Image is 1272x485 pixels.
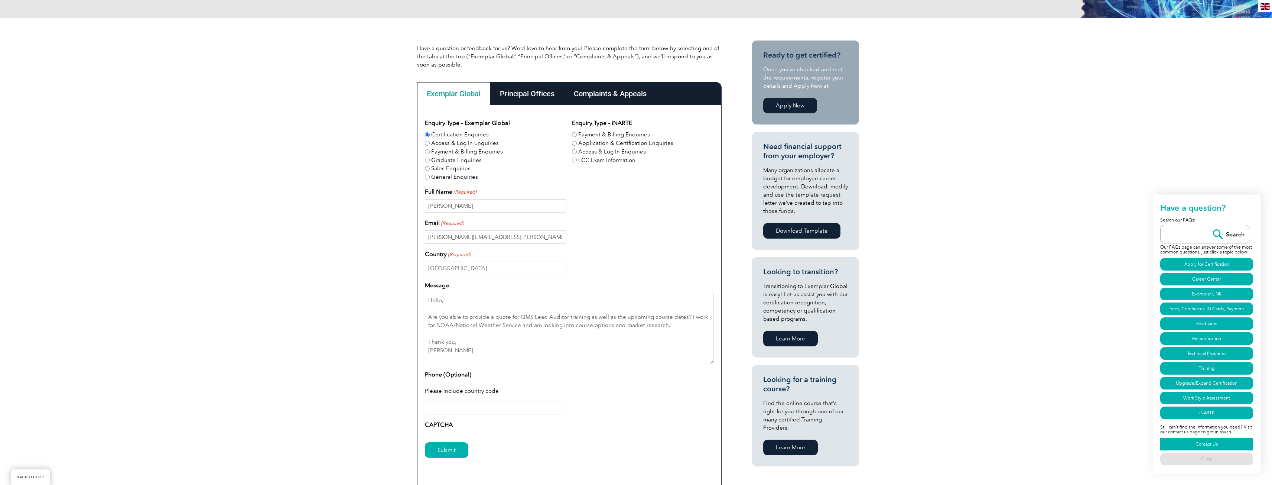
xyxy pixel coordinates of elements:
[763,223,840,239] a: Download Template
[425,250,471,259] label: Country
[11,469,50,485] a: BACK TO TOP
[425,370,471,379] label: Phone (Optional)
[1160,347,1253,360] a: Technical Problems
[1160,202,1253,216] h2: Have a question?
[763,166,848,215] p: Many organizations allocate a budget for employee career development. Download, modify and use th...
[1160,420,1253,437] p: Still can't find the information you need? Visit our contact us page to get in touch.
[763,375,848,394] h3: Looking for a training course?
[1160,407,1253,419] a: iNARTE
[1160,273,1253,285] a: Career Center
[1160,303,1253,315] a: Fees, Certificates, ID Cards, Payment
[763,331,818,346] a: Learn More
[1160,216,1253,225] p: Search our FAQs:
[425,119,510,127] legend: Enquiry Type – Exemplar Global
[425,442,468,458] input: Submit
[425,187,476,196] label: Full Name
[425,219,464,227] label: Email
[431,139,499,148] label: Access & Log In Enquiries
[578,148,646,156] label: Access & Log In Enquiries
[1160,362,1253,375] a: Training
[431,173,478,181] label: General Enquiries
[1160,288,1253,300] a: Exemplar LINK
[578,130,650,139] label: Payment & Billing Enquiries
[417,44,722,69] p: Have a question or feedback for us? We’d love to hear from you! Please complete the form below by...
[763,142,848,161] h3: Need financial support from your employer?
[425,420,453,429] label: CAPTCHA
[763,440,818,455] a: Learn More
[763,282,848,323] p: Transitioning to Exemplar Global is easy! Let us assist you with our certification recognition, c...
[1160,317,1253,330] a: Graduates
[578,139,673,148] label: Application & Certification Enquiries
[1260,3,1270,10] img: en
[1160,438,1253,450] a: Contact Us
[1160,453,1253,465] a: Close
[1160,243,1253,257] p: Our FAQs page can answer some of the most common questions, just click a topic below:
[763,65,848,90] p: Once you’ve checked and met the requirements, register your details and Apply Now at
[431,164,471,173] label: Sales Enquiries
[1160,332,1253,345] a: Recertification
[431,156,482,165] label: Graduate Enquiries
[1160,392,1253,404] a: Work Style Assessment
[578,156,635,165] label: FCC Exam Information
[1160,258,1253,271] a: Apply for Certification
[1209,225,1250,243] input: Search
[763,267,848,277] h3: Looking to transition?
[440,220,464,227] span: (Required)
[572,119,632,127] legend: Enquiry Type – iNARTE
[431,130,489,139] label: Certification Enquiries
[1160,377,1253,389] a: Upgrade/Expand Certification
[431,148,503,156] label: Payment & Billing Enquiries
[425,382,714,401] div: Please include country code
[490,82,564,105] div: Principal Offices
[417,82,490,105] div: Exemplar Global
[425,281,449,290] label: Message
[763,51,848,60] h3: Ready to get certified?
[453,188,476,196] span: (Required)
[447,251,471,258] span: (Required)
[763,98,817,113] a: Apply Now
[564,82,656,105] div: Complaints & Appeals
[763,399,848,432] p: Find the online course that’s right for you through one of our many certified Training Providers.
